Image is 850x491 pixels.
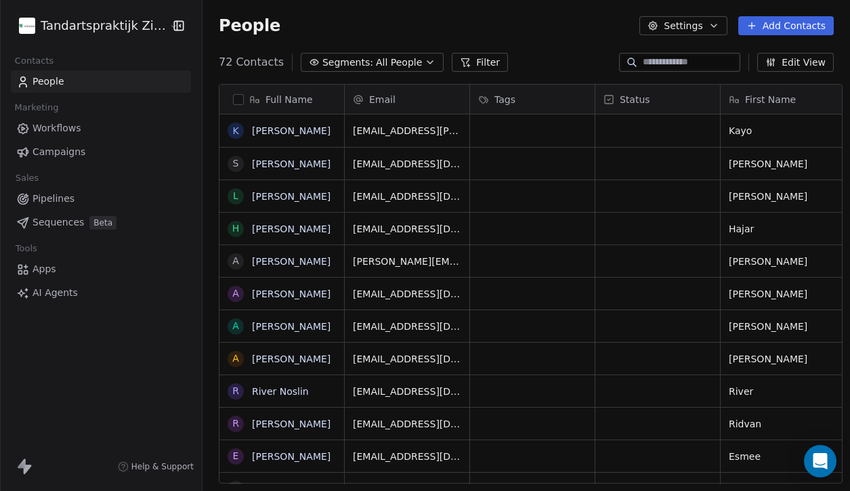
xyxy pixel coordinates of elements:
a: River Noslin [252,386,309,397]
span: Campaigns [33,145,85,159]
span: People [33,74,64,89]
a: Help & Support [118,461,194,472]
button: Filter [452,53,508,72]
span: [EMAIL_ADDRESS][PERSON_NAME][DOMAIN_NAME] [353,124,461,137]
span: [PERSON_NAME] [729,320,837,333]
div: A [232,254,239,268]
span: AI Agents [33,286,78,300]
span: [EMAIL_ADDRESS][DOMAIN_NAME] [353,385,461,398]
span: Sales [9,168,45,188]
div: Status [595,85,720,114]
button: Add Contacts [738,16,834,35]
span: Tandartspraktijk Zijdelwaard [41,17,166,35]
span: Segments: [322,56,373,70]
span: Workflows [33,121,81,135]
div: Email [345,85,469,114]
span: [PERSON_NAME] [729,255,837,268]
a: [PERSON_NAME] [252,256,331,267]
div: E [233,449,239,463]
span: First Name [745,93,796,106]
img: cropped-Favicon-Zijdelwaard.webp [19,18,35,34]
span: Status [620,93,650,106]
span: [PERSON_NAME] [729,157,837,171]
div: Open Intercom Messenger [804,445,836,477]
span: Email [369,93,396,106]
span: Apps [33,262,56,276]
span: All People [376,56,422,70]
span: Full Name [265,93,313,106]
span: [EMAIL_ADDRESS][DOMAIN_NAME] [353,320,461,333]
span: Pipelines [33,192,75,206]
a: [PERSON_NAME] [252,191,331,202]
span: Marketing [9,98,64,118]
span: [EMAIL_ADDRESS][DOMAIN_NAME] [353,417,461,431]
a: SequencesBeta [11,211,191,234]
a: [PERSON_NAME] [252,354,331,364]
div: S [233,156,239,171]
a: Apps [11,258,191,280]
span: People [219,16,280,36]
span: 72 Contacts [219,54,284,70]
span: [EMAIL_ADDRESS][DOMAIN_NAME] [353,450,461,463]
span: Help & Support [131,461,194,472]
div: L [233,189,238,203]
div: K [232,124,238,138]
a: [PERSON_NAME] [252,289,331,299]
span: [EMAIL_ADDRESS][DOMAIN_NAME] [353,352,461,366]
span: [EMAIL_ADDRESS][DOMAIN_NAME] [353,157,461,171]
a: [PERSON_NAME] [252,451,331,462]
span: Tools [9,238,43,259]
a: [PERSON_NAME] [252,223,331,234]
a: Workflows [11,117,191,140]
span: [PERSON_NAME] [729,352,837,366]
div: A [232,319,239,333]
div: R [232,384,239,398]
div: H [232,221,240,236]
a: [PERSON_NAME] [252,125,331,136]
button: Tandartspraktijk Zijdelwaard [16,14,160,37]
div: A [232,286,239,301]
span: [EMAIL_ADDRESS][DOMAIN_NAME] [353,287,461,301]
span: Beta [89,216,116,230]
a: People [11,70,191,93]
span: [PERSON_NAME] [729,287,837,301]
a: [PERSON_NAME] [252,419,331,429]
span: [PERSON_NAME][EMAIL_ADDRESS][PERSON_NAME][DOMAIN_NAME] [353,255,461,268]
span: [EMAIL_ADDRESS][DOMAIN_NAME] [353,190,461,203]
button: Settings [639,16,727,35]
span: Sequences [33,215,84,230]
span: Hajar [729,222,837,236]
a: [PERSON_NAME] [252,321,331,332]
div: Full Name [219,85,344,114]
span: Tags [494,93,515,106]
div: A [232,351,239,366]
span: Contacts [9,51,60,71]
span: Ridvan [729,417,837,431]
span: Kayo [729,124,837,137]
span: River [729,385,837,398]
a: Pipelines [11,188,191,210]
a: Campaigns [11,141,191,163]
div: R [232,417,239,431]
span: Esmee [729,450,837,463]
div: Tags [470,85,595,114]
span: [PERSON_NAME] [729,190,837,203]
div: grid [219,114,345,484]
button: Edit View [757,53,834,72]
a: AI Agents [11,282,191,304]
a: [PERSON_NAME] [252,158,331,169]
span: [EMAIL_ADDRESS][DOMAIN_NAME] [353,222,461,236]
div: First Name [721,85,845,114]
